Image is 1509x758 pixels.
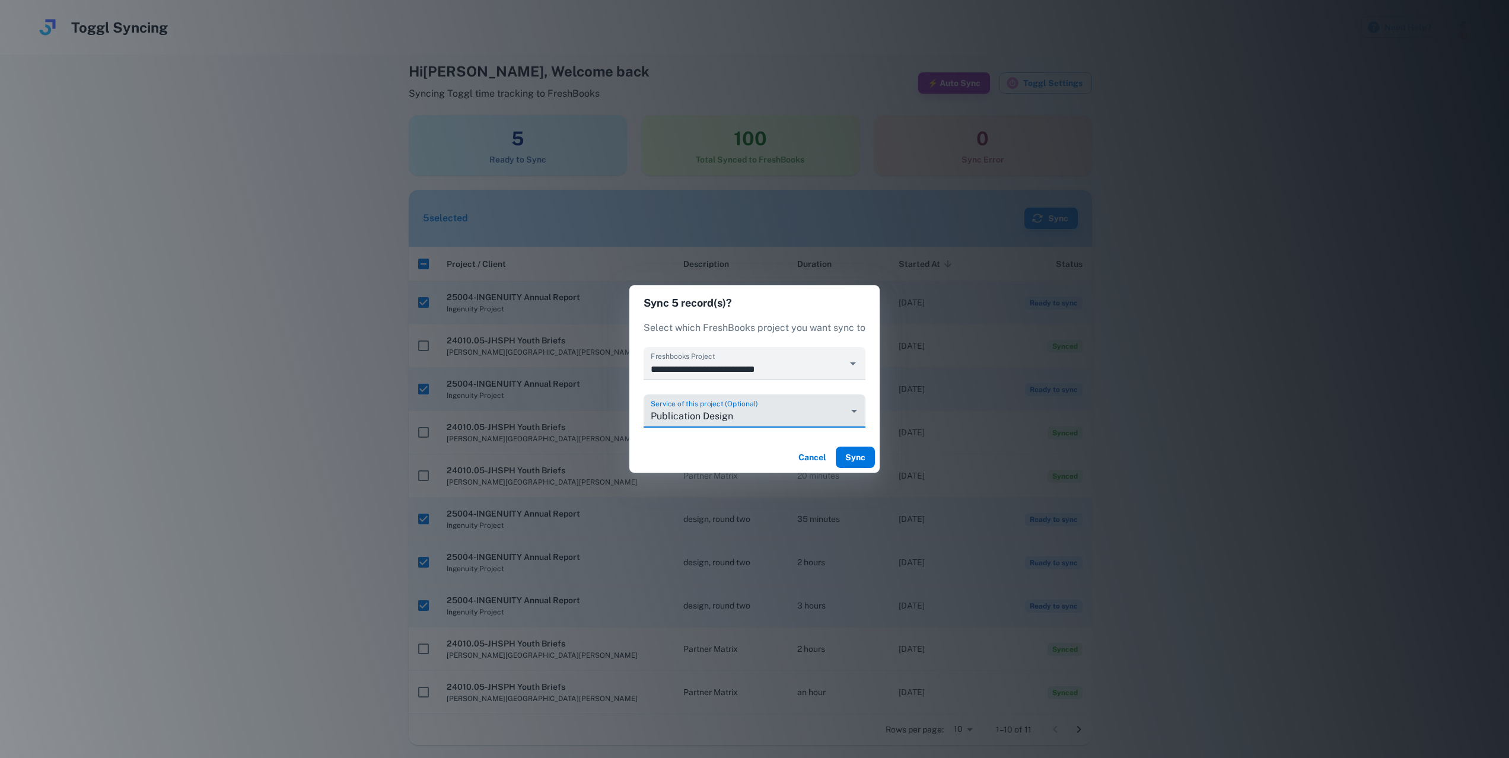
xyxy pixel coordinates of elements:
[836,447,875,468] button: Sync
[793,447,831,468] button: Cancel
[651,351,715,361] label: Freshbooks Project
[644,394,865,428] div: Publication Design
[644,321,865,335] p: Select which FreshBooks project you want sync to
[651,399,758,409] label: Service of this project (Optional)
[629,285,880,321] h2: Sync 5 record(s)?
[845,355,861,372] button: Open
